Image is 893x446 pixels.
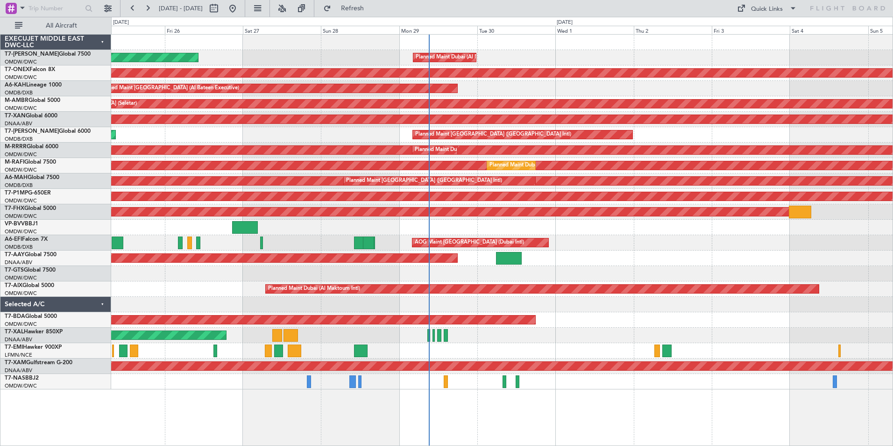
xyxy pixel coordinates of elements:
a: T7-XALHawker 850XP [5,329,63,335]
div: Wed 1 [555,26,633,34]
a: OMDW/DWC [5,321,37,328]
a: T7-P1MPG-650ER [5,190,51,196]
span: T7-FHX [5,206,24,211]
a: M-RAFIGlobal 7500 [5,159,56,165]
div: Sat 4 [790,26,868,34]
span: Refresh [333,5,372,12]
a: T7-XANGlobal 6000 [5,113,57,119]
span: T7-EMI [5,345,23,350]
a: T7-[PERSON_NAME]Global 6000 [5,129,91,134]
span: T7-NAS [5,375,25,381]
div: Fri 3 [712,26,790,34]
a: M-AMBRGlobal 5000 [5,98,60,103]
span: [DATE] - [DATE] [159,4,203,13]
div: Planned Maint [GEOGRAPHIC_DATA] ([GEOGRAPHIC_DATA] Intl) [415,128,571,142]
div: Thu 2 [634,26,712,34]
span: T7-ONEX [5,67,29,72]
a: DNAA/ABV [5,259,32,266]
a: OMDW/DWC [5,213,37,220]
a: T7-[PERSON_NAME]Global 7500 [5,51,91,57]
a: OMDW/DWC [5,382,37,389]
div: Planned Maint Dubai (Al Maktoum Intl) [416,50,508,65]
div: Fri 26 [165,26,243,34]
a: OMDB/DXB [5,89,33,96]
a: T7-ONEXFalcon 8X [5,67,55,72]
a: OMDW/DWC [5,228,37,235]
a: A6-EFIFalcon 7X [5,237,48,242]
div: Planned Maint [GEOGRAPHIC_DATA] ([GEOGRAPHIC_DATA] Intl) [346,174,502,188]
div: Mon 29 [399,26,477,34]
span: VP-BVV [5,221,25,227]
a: DNAA/ABV [5,367,32,374]
span: M-RRRR [5,144,27,150]
a: OMDB/DXB [5,136,33,143]
span: T7-XAL [5,329,24,335]
a: OMDW/DWC [5,290,37,297]
span: M-RAFI [5,159,24,165]
span: M-AMBR [5,98,28,103]
div: Sun 28 [321,26,399,34]
a: OMDW/DWC [5,274,37,281]
div: Sat 27 [243,26,321,34]
button: All Aircraft [10,18,101,33]
a: LFMN/NCE [5,352,32,359]
input: Trip Number [28,1,82,15]
span: T7-XAN [5,113,26,119]
a: T7-GTSGlobal 7500 [5,267,56,273]
a: OMDW/DWC [5,58,37,65]
div: Planned Maint [GEOGRAPHIC_DATA] (Al Bateen Executive) [99,81,239,95]
a: OMDW/DWC [5,74,37,81]
div: AOG Maint [GEOGRAPHIC_DATA] (Dubai Intl) [415,236,524,250]
a: T7-XAMGulfstream G-200 [5,360,72,366]
a: OMDB/DXB [5,182,33,189]
a: OMDB/DXB [5,244,33,251]
span: A6-MAH [5,175,28,180]
a: A6-MAHGlobal 7500 [5,175,59,180]
a: OMDW/DWC [5,105,37,112]
div: [DATE] [557,19,573,27]
a: T7-AIXGlobal 5000 [5,283,54,288]
span: T7-BDA [5,314,25,319]
div: Planned Maint Dubai (Al Maktoum Intl) [489,158,581,173]
span: All Aircraft [24,22,99,29]
a: DNAA/ABV [5,336,32,343]
a: T7-EMIHawker 900XP [5,345,62,350]
span: A6-KAH [5,82,26,88]
a: T7-BDAGlobal 5000 [5,314,57,319]
div: [DATE] [113,19,129,27]
span: T7-AIX [5,283,22,288]
a: OMDW/DWC [5,197,37,204]
div: Planned Maint Dubai (Al Maktoum Intl) [268,282,360,296]
a: A6-KAHLineage 1000 [5,82,62,88]
div: Tue 30 [477,26,555,34]
span: T7-XAM [5,360,26,366]
span: T7-[PERSON_NAME] [5,51,59,57]
a: OMDW/DWC [5,151,37,158]
div: Thu 25 [86,26,164,34]
div: Planned Maint Dubai (Al Maktoum Intl) [415,143,507,157]
a: VP-BVVBBJ1 [5,221,38,227]
span: A6-EFI [5,237,22,242]
a: T7-NASBBJ2 [5,375,39,381]
a: DNAA/ABV [5,120,32,127]
button: Refresh [319,1,375,16]
a: T7-AAYGlobal 7500 [5,252,57,258]
span: T7-AAY [5,252,25,258]
span: T7-[PERSON_NAME] [5,129,59,134]
span: T7-P1MP [5,190,28,196]
span: T7-GTS [5,267,24,273]
a: OMDW/DWC [5,166,37,173]
a: M-RRRRGlobal 6000 [5,144,58,150]
button: Quick Links [732,1,801,16]
a: T7-FHXGlobal 5000 [5,206,56,211]
div: Quick Links [751,5,783,14]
